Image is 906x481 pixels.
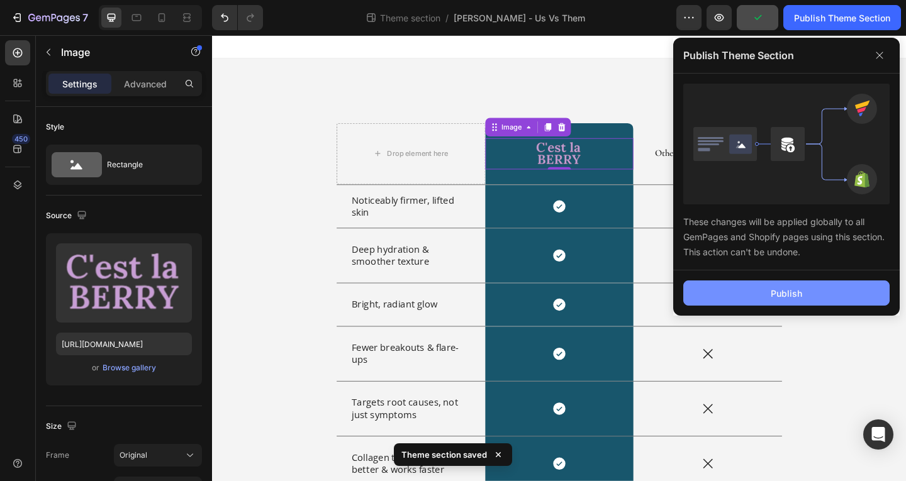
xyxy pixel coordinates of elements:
div: Source [46,207,89,224]
p: Advanced [124,77,167,91]
div: Publish Theme Section [794,11,890,25]
p: Fewer breakouts & flare-ups [152,333,281,360]
button: Original [114,444,202,467]
span: or [92,360,99,375]
p: Bright, radiant glow [152,286,281,299]
p: Image [61,45,168,60]
iframe: Design area [212,35,906,481]
input: https://example.com/image.jpg [56,333,192,355]
button: Publish [683,280,890,306]
div: Image [312,94,339,106]
p: Deep hydration & smoother texture [152,226,281,253]
div: Size [46,418,79,435]
img: gempages_561289646403748720-aa17bdae-6961-482c-a830-9d3bbe7a08dd.png [348,112,406,146]
div: Rectangle [107,150,184,179]
div: Undo/Redo [212,5,263,30]
img: preview-image [56,243,192,323]
button: Browse gallery [102,362,157,374]
p: Settings [62,77,98,91]
p: Publish Theme Section [683,48,794,63]
div: Open Intercom Messenger [863,419,893,450]
button: 7 [5,5,94,30]
div: Browse gallery [103,362,156,373]
p: 7 [82,10,88,25]
button: Publish Theme Section [783,5,901,30]
p: Other Collagen Supplements [459,122,618,135]
div: 450 [12,134,30,144]
span: Original [120,450,147,461]
p: Noticeably firmer, lifted skin [152,173,281,199]
label: Frame [46,450,69,461]
p: Collagen that absorbs better & works faster [152,453,281,479]
p: Theme section saved [401,448,487,461]
div: Publish [771,287,802,300]
span: / [445,11,449,25]
p: Targets root causes, not just symptoms [152,393,281,419]
span: [PERSON_NAME] - Us Vs Them [454,11,585,25]
div: Style [46,121,64,133]
div: These changes will be applied globally to all GemPages and Shopify pages using this section. This... [683,204,890,260]
span: Theme section [377,11,443,25]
